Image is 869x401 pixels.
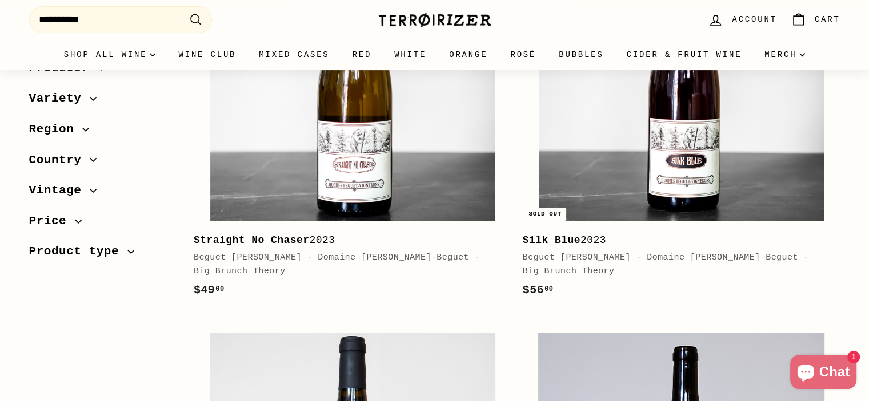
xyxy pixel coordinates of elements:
span: Account [732,13,776,26]
sup: 00 [215,285,224,293]
a: Mixed Cases [247,39,341,70]
div: Beguet [PERSON_NAME] - Domaine [PERSON_NAME]-Beguet - Big Brunch Theory [194,251,500,278]
span: Price [29,212,75,231]
span: Product type [29,242,128,262]
button: Product type [29,240,175,270]
div: Sold out [524,208,566,221]
span: Country [29,151,90,170]
div: 2023 [194,232,500,249]
button: Producer [29,56,175,87]
a: Rosé [499,39,547,70]
span: $56 [523,283,554,297]
div: Primary [6,39,863,70]
button: Vintage [29,178,175,209]
span: Vintage [29,181,90,200]
button: Price [29,209,175,240]
button: Variety [29,87,175,118]
b: Straight No Chaser [194,234,310,246]
span: Cart [815,13,840,26]
div: Beguet [PERSON_NAME] - Domaine [PERSON_NAME]-Beguet - Big Brunch Theory [523,251,829,278]
button: Region [29,117,175,148]
span: Variety [29,90,90,109]
inbox-online-store-chat: Shopify online store chat [787,355,860,392]
a: Account [701,3,783,37]
b: Silk Blue [523,234,580,246]
summary: Shop all wine [53,39,167,70]
a: Orange [438,39,499,70]
span: Region [29,120,83,139]
a: Wine Club [167,39,247,70]
span: $49 [194,283,225,297]
a: Red [341,39,383,70]
a: White [383,39,438,70]
sup: 00 [544,285,553,293]
summary: Merch [753,39,816,70]
div: 2023 [523,232,829,249]
a: Cart [784,3,847,37]
a: Bubbles [547,39,615,70]
button: Country [29,148,175,179]
a: Cider & Fruit Wine [615,39,754,70]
